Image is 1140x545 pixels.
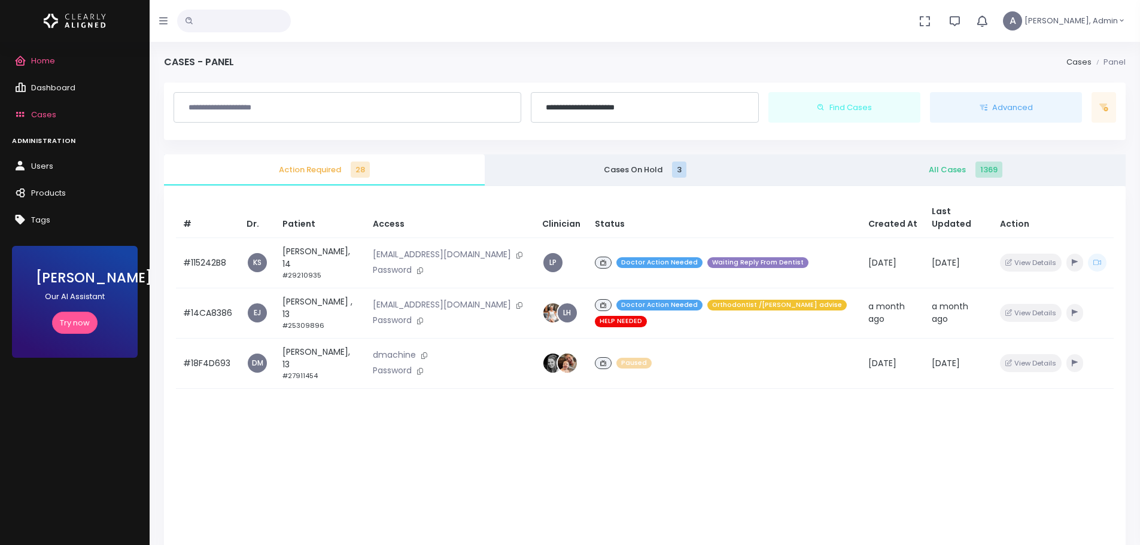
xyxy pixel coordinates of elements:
td: #18F4D693 [176,338,239,388]
span: Doctor Action Needed [616,300,703,311]
span: 3 [672,162,686,178]
span: [DATE] [868,357,896,369]
td: #115242B8 [176,238,239,288]
td: [PERSON_NAME], 13 [275,338,366,388]
span: All Cases [814,164,1116,176]
span: 28 [351,162,370,178]
small: #29210935 [282,270,321,280]
span: Home [31,55,55,66]
span: Paused [616,358,652,369]
span: [DATE] [932,357,960,369]
a: LP [543,253,563,272]
span: Action Required [174,164,475,176]
span: HELP NEEDED [595,316,647,327]
button: View Details [1000,304,1062,321]
h3: [PERSON_NAME] [36,270,114,286]
h4: Cases - Panel [164,56,234,68]
button: View Details [1000,354,1062,372]
a: EJ [248,303,267,322]
span: [DATE] [932,257,960,269]
small: #25309896 [282,321,324,330]
span: Waiting Reply From Dentist [707,257,808,269]
span: [DATE] [868,257,896,269]
p: Password [373,364,528,377]
span: Tags [31,214,50,226]
p: [EMAIL_ADDRESS][DOMAIN_NAME] [373,299,528,312]
th: Patient [275,198,366,238]
img: Logo Horizontal [44,8,106,34]
a: KS [248,253,267,272]
a: Cases [1066,56,1092,68]
span: Cases On Hold [494,164,796,176]
p: Password [373,264,528,277]
p: [EMAIL_ADDRESS][DOMAIN_NAME] [373,248,528,261]
span: Users [31,160,53,172]
p: dmachine [373,349,528,362]
span: a month ago [868,300,905,325]
button: View Details [1000,254,1062,271]
th: Access [366,198,535,238]
td: [PERSON_NAME] , 13 [275,288,366,338]
span: Doctor Action Needed [616,257,703,269]
td: [PERSON_NAME], 14 [275,238,366,288]
span: Cases [31,109,56,120]
p: Our AI Assistant [36,291,114,303]
span: 1369 [975,162,1002,178]
span: A [1003,11,1022,31]
small: #27911454 [282,371,318,380]
th: Status [588,198,861,238]
th: Clinician [535,198,588,238]
span: a month ago [932,300,968,325]
th: Dr. [239,198,275,238]
button: Advanced [930,92,1082,123]
button: Find Cases [768,92,920,123]
p: Password [373,314,528,327]
a: DM [248,354,267,373]
a: Try now [52,312,98,334]
th: Created At [861,198,925,238]
span: [PERSON_NAME], Admin [1025,15,1118,27]
td: #14CA8386 [176,288,239,338]
th: Action [993,198,1114,238]
li: Panel [1092,56,1126,68]
a: LH [558,303,577,322]
th: # [176,198,239,238]
span: Dashboard [31,82,75,93]
th: Last Updated [925,198,993,238]
span: Products [31,187,66,199]
span: Orthodontist /[PERSON_NAME] advise [707,300,847,311]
